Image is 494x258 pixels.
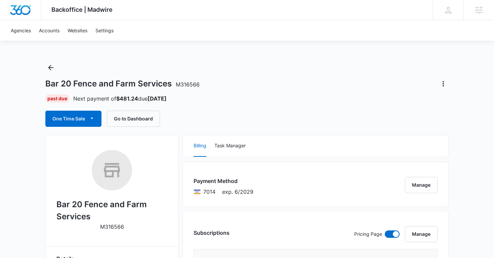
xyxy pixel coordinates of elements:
[148,95,167,102] strong: [DATE]
[45,95,69,103] div: Past Due
[107,111,160,127] button: Go to Dashboard
[91,20,118,41] a: Settings
[45,111,101,127] button: One Time Sale
[203,188,215,196] span: Visa ending with
[354,230,382,238] p: Pricing Page
[176,81,200,88] span: M316566
[405,177,438,193] button: Manage
[45,62,56,73] button: Back
[7,20,35,41] a: Agencies
[100,223,124,231] p: M316566
[116,95,138,102] strong: $481.24
[56,198,167,223] h2: Bar 20 Fence and Farm Services
[214,135,246,157] button: Task Manager
[194,135,206,157] button: Billing
[438,78,449,89] button: Actions
[405,226,438,242] button: Manage
[35,20,64,41] a: Accounts
[194,229,230,237] h3: Subscriptions
[64,20,91,41] a: Websites
[51,6,113,13] span: Backoffice | Madwire
[194,177,253,185] h3: Payment Method
[45,79,200,89] h1: Bar 20 Fence and Farm Services
[222,188,253,196] span: exp. 6/2029
[73,95,167,103] p: Next payment of due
